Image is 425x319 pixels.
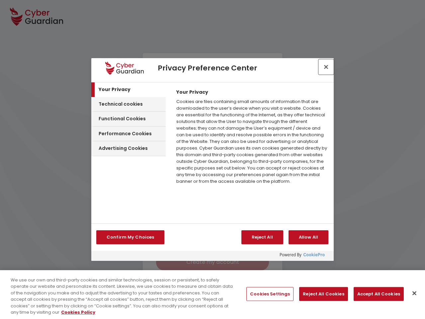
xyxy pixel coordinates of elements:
div: Privacy Preference Center [91,58,334,261]
button: Close preference center [319,59,333,74]
img: Powered by OneTrust Opens in a new Tab [280,253,325,258]
h3: Advertising Cookies [99,145,148,152]
h3: Performance Cookies [99,131,152,137]
button: Allow All [289,230,328,244]
h2: Privacy Preference Center [158,64,320,72]
img: Company Logo [105,61,143,75]
button: Confirm My Choices [96,230,164,244]
button: Reject All Cookies [299,287,348,301]
a: Powered by OneTrust Opens in a new Tab [280,253,330,261]
div: Cookie Categories [91,82,166,223]
button: Close [407,286,422,301]
h3: Your Privacy [99,86,130,93]
button: Reject All [241,230,283,244]
button: Accept All Cookies [354,287,404,301]
div: We use our own and third-party cookies and similar technologies, session or persistent, to safely... [11,277,234,316]
a: More information about your privacy, opens in a new tab [61,309,95,315]
h4: Your Privacy [173,89,212,95]
h3: Functional Cookies [99,116,146,122]
button: Cookies Settings, Opens the preference center dialog [246,287,294,301]
div: Preference center [91,58,334,261]
h3: Technical cookies [99,101,143,108]
div: Company Logo [95,61,154,75]
p: Cookies are files containing small amounts of information that are downloaded to the user’s devic... [173,98,331,185]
